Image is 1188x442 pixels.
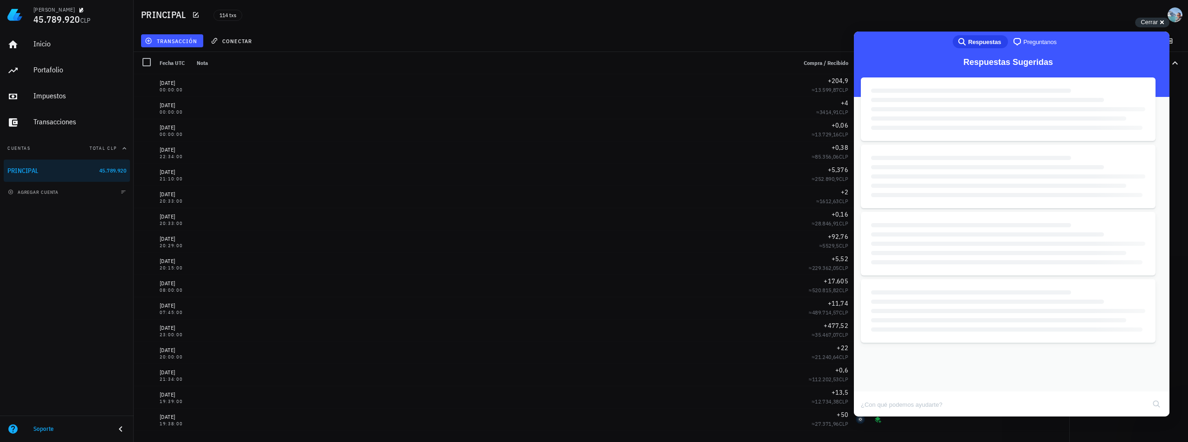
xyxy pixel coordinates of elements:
[160,221,189,226] div: 20:33:00
[815,153,839,160] span: 85.356,06
[33,6,75,13] div: [PERSON_NAME]
[4,160,130,182] a: PRINCIPAL 45.789.920
[220,10,236,20] span: 114 txs
[839,353,848,360] span: CLP
[4,85,130,108] a: Impuestos
[812,331,848,338] span: ≈
[99,167,126,174] span: 45.789.920
[816,109,848,115] span: ≈
[7,7,22,22] img: LedgiFi
[832,210,848,218] span: +0,16
[812,309,839,316] span: 489.714,57
[812,153,848,160] span: ≈
[839,109,848,115] span: CLP
[160,212,189,221] div: [DATE]
[160,59,185,66] span: Fecha UTC
[815,131,839,138] span: 13.729,16
[160,368,189,377] div: [DATE]
[822,242,839,249] span: 5529,5
[815,86,839,93] span: 13.599,87
[828,166,849,174] span: +5,376
[141,34,203,47] button: transacción
[839,198,848,205] span: CLP
[90,145,117,151] span: Total CLP
[812,86,848,93] span: ≈
[839,264,848,271] span: CLP
[1135,18,1169,27] button: Cerrar
[832,121,848,129] span: +0,06
[160,355,189,359] div: 20:00:00
[804,59,848,66] span: Compra / Recibido
[160,88,189,92] div: 00:00:00
[160,101,189,110] div: [DATE]
[856,415,865,424] div: ADA-icon
[160,145,189,154] div: [DATE]
[33,13,80,26] span: 45.789.920
[4,33,130,56] a: Inicio
[160,199,189,204] div: 20:33:00
[197,59,208,66] span: Nota
[147,37,197,45] span: transacción
[160,110,189,115] div: 00:00:00
[160,399,189,404] div: 19:39:00
[141,7,189,22] h1: PRINCIPAL
[10,189,58,195] span: agregar cuenta
[828,77,849,85] span: +204,9
[7,167,39,175] div: PRINCIPAL
[160,422,189,426] div: 19:38:00
[815,331,839,338] span: 35.467,07
[4,137,130,160] button: CuentasTotal CLP
[824,321,848,330] span: +477,52
[160,266,189,270] div: 20:15:00
[160,256,189,266] div: [DATE]
[832,433,848,441] span: +0,34
[828,299,849,307] span: +11,74
[839,131,848,138] span: CLP
[832,143,848,152] span: +0,38
[160,279,189,288] div: [DATE]
[839,175,848,182] span: CLP
[841,99,849,107] span: +4
[839,242,848,249] span: CLP
[4,111,130,134] a: Transacciones
[812,420,848,427] span: ≈
[820,109,839,115] span: 3414,91
[839,309,848,316] span: CLP
[193,52,793,74] div: Nota
[793,52,852,74] div: Compra / Recibido
[4,59,130,82] a: Portafolio
[832,388,848,397] span: +13,5
[815,420,839,427] span: 27.371,96
[6,187,63,197] button: agregar cuenta
[160,346,189,355] div: [DATE]
[33,117,126,126] div: Transacciones
[160,123,189,132] div: [DATE]
[839,287,848,294] span: CLP
[160,323,189,333] div: [DATE]
[819,242,848,249] span: ≈
[1168,7,1182,22] div: avatar
[812,175,848,182] span: ≈
[835,366,848,374] span: +0,6
[33,91,126,100] div: Impuestos
[815,398,839,405] span: 12.734,38
[812,264,839,271] span: 229.362,05
[828,232,849,241] span: +92,76
[809,287,848,294] span: ≈
[213,37,252,45] span: conectar
[812,131,848,138] span: ≈
[837,344,848,352] span: +22
[160,190,189,199] div: [DATE]
[160,154,189,159] div: 22:34:00
[820,198,839,205] span: 1612,63
[812,220,848,227] span: ≈
[839,86,848,93] span: CLP
[160,78,189,88] div: [DATE]
[160,167,189,177] div: [DATE]
[160,333,189,337] div: 23:00:00
[815,175,839,182] span: 252.890,9
[33,39,126,48] div: Inicio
